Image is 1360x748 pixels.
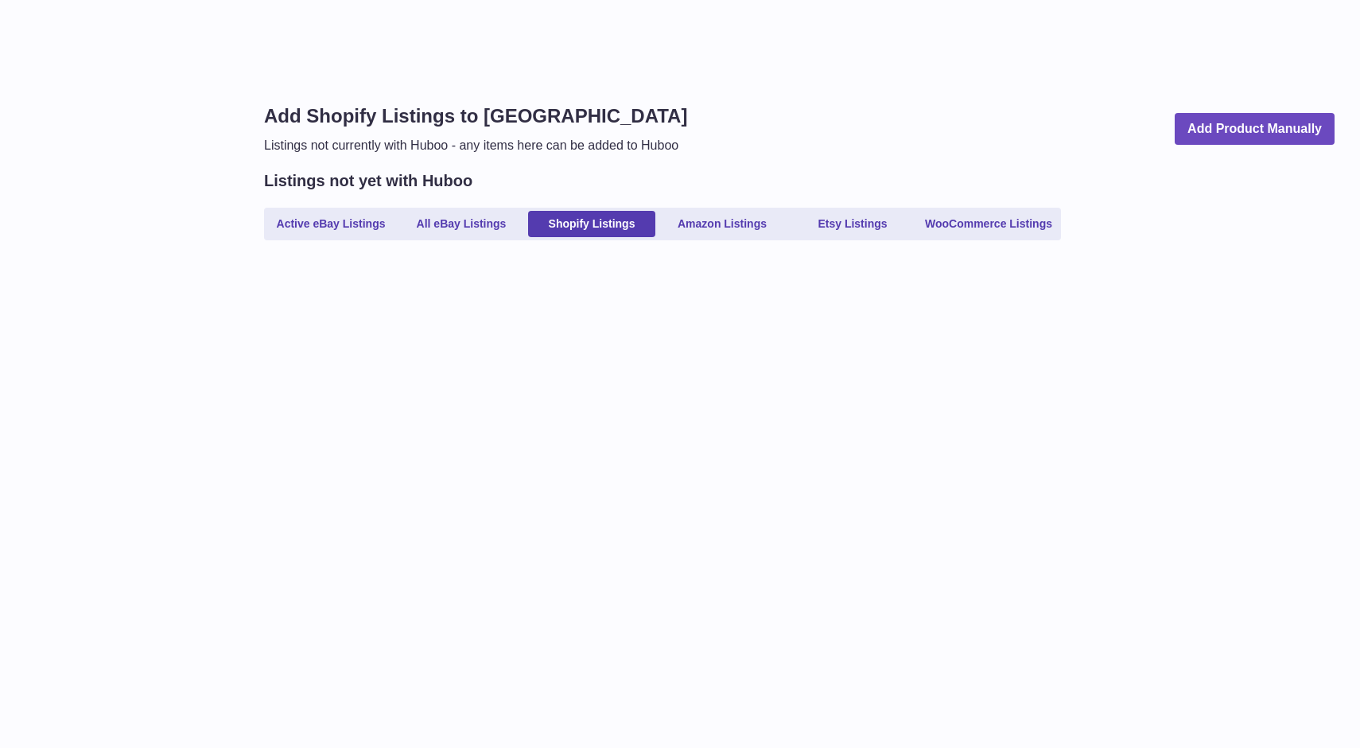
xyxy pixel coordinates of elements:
[267,211,394,237] a: Active eBay Listings
[398,211,525,237] a: All eBay Listings
[528,211,655,237] a: Shopify Listings
[264,170,472,192] h2: Listings not yet with Huboo
[1175,113,1335,146] a: Add Product Manually
[659,211,786,237] a: Amazon Listings
[789,211,916,237] a: Etsy Listings
[264,103,687,129] h1: Add Shopify Listings to [GEOGRAPHIC_DATA]
[919,211,1058,237] a: WooCommerce Listings
[264,137,687,154] p: Listings not currently with Huboo - any items here can be added to Huboo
